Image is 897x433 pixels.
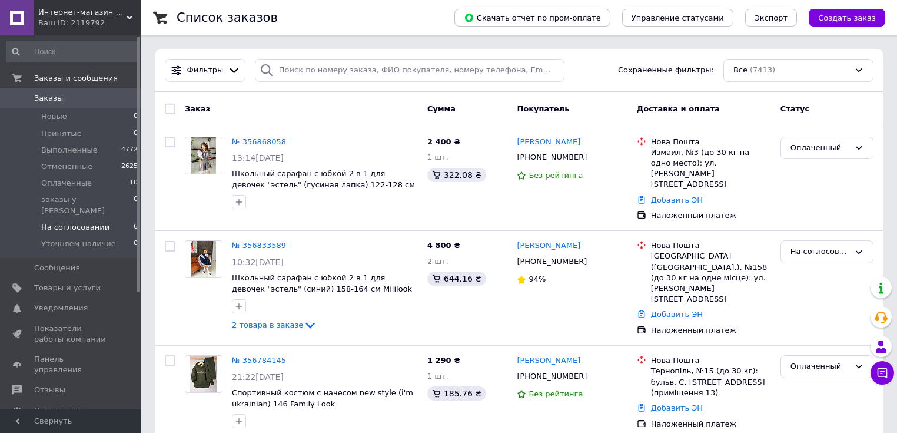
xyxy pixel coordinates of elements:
[38,18,141,28] div: Ваш ID: 2119792
[427,257,448,266] span: 2 шт.
[34,303,88,313] span: Уведомления
[454,9,610,27] button: Скачать отчет по пром-оплате
[637,104,720,113] span: Доставка и оплата
[34,263,80,273] span: Сообщения
[232,388,413,408] a: Спортивный костюм с начесом new style (i'm ukrainian) 146 Family Look
[191,137,216,174] img: Фото товару
[41,178,92,189] span: Оплаченные
[185,240,222,278] a: Фото товару
[185,355,222,393] a: Фото товару
[651,404,703,412] a: Добавить ЭН
[121,145,138,156] span: 4772
[427,372,448,381] span: 1 шт.
[191,241,216,277] img: Фото товару
[34,323,109,345] span: Показатели работы компании
[232,320,317,329] a: 2 товара в заказе
[651,355,771,366] div: Нова Пошта
[427,168,486,182] div: 322.08 ₴
[809,9,885,27] button: Создать заказ
[187,65,224,76] span: Фильтры
[41,222,109,233] span: На соглосовании
[121,161,138,172] span: 2625
[871,361,894,385] button: Чат с покупателем
[651,240,771,251] div: Нова Пошта
[745,9,797,27] button: Экспорт
[514,369,589,384] div: [PHONE_NUMBER]
[255,59,564,82] input: Поиск по номеру заказа, ФИО покупателя, номеру телефона, Email, номеру накладной
[232,356,286,365] a: № 356784145
[34,93,63,104] span: Заказы
[529,171,583,180] span: Без рейтинга
[780,104,810,113] span: Статус
[790,361,849,373] div: Оплаченный
[651,325,771,336] div: Наложенный платеж
[618,65,714,76] span: Сохраненные фильтры:
[134,111,138,122] span: 0
[34,73,118,84] span: Заказы и сообщения
[41,128,82,139] span: Принятые
[232,137,286,146] a: № 356868058
[185,137,222,174] a: Фото товару
[651,196,703,204] a: Добавить ЭН
[818,14,876,22] span: Создать заказ
[651,210,771,221] div: Наложенный платеж
[427,241,460,250] span: 4 800 ₴
[797,13,885,22] a: Создать заказ
[651,137,771,147] div: Нова Пошта
[651,251,771,305] div: [GEOGRAPHIC_DATA] ([GEOGRAPHIC_DATA].), №158 (до 30 кг на одне місце): ул. [PERSON_NAME][STREET_A...
[134,222,138,233] span: 6
[34,283,101,293] span: Товары и услуги
[41,111,67,122] span: Новые
[134,194,138,216] span: 0
[427,356,460,365] span: 1 290 ₴
[41,194,134,216] span: заказы у [PERSON_NAME]
[34,385,65,395] span: Отзывы
[232,257,284,267] span: 10:32[DATE]
[427,153,448,161] span: 1 шт.
[529,275,546,283] span: 94%
[514,150,589,165] div: [PHONE_NUMBER]
[232,372,284,382] span: 21:22[DATE]
[38,7,127,18] span: Интернет-магазин для настоящих мам
[41,161,92,172] span: Отмененные
[651,147,771,190] div: Измаил, №3 (до 30 кг на одно место): ул. [PERSON_NAME][STREET_ADDRESS]
[733,65,747,76] span: Все
[517,104,569,113] span: Покупатель
[651,366,771,398] div: Тернопіль, №15 (до 30 кг): бульв. С. [STREET_ADDRESS] (приміщення 13)
[514,254,589,269] div: [PHONE_NUMBER]
[134,128,138,139] span: 0
[232,241,286,250] a: № 356833589
[190,356,218,392] img: Фото товару
[517,240,580,252] a: [PERSON_NAME]
[790,246,849,258] div: На соглосовании
[755,14,788,22] span: Экспорт
[34,354,109,375] span: Панель управления
[177,11,278,25] h1: Список заказов
[427,137,460,146] span: 2 400 ₴
[790,142,849,154] div: Оплаченный
[232,153,284,163] span: 13:14[DATE]
[750,65,775,74] span: (7413)
[517,355,580,366] a: [PERSON_NAME]
[41,145,98,156] span: Выполненные
[427,386,486,401] div: 185.76 ₴
[529,389,583,398] span: Без рейтинга
[464,12,601,23] span: Скачать отчет по пром-оплате
[651,310,703,319] a: Добавить ЭН
[232,273,412,293] a: Школьный сарафан с юбкой 2 в 1 для девочек "эстель" (синий) 158-164 см Mililook
[6,41,139,62] input: Поиск
[517,137,580,148] a: [PERSON_NAME]
[427,104,456,113] span: Сумма
[129,178,138,189] span: 10
[134,239,138,249] span: 0
[632,14,724,22] span: Управление статусами
[185,104,210,113] span: Заказ
[232,320,303,329] span: 2 товара в заказе
[427,272,486,286] div: 644.16 ₴
[622,9,733,27] button: Управление статусами
[41,239,116,249] span: Уточняем наличие
[232,169,415,200] a: Школьный сарафан с юбкой 2 в 1 для девочек "эстель" (гусиная лапка) 122-128 см Mililook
